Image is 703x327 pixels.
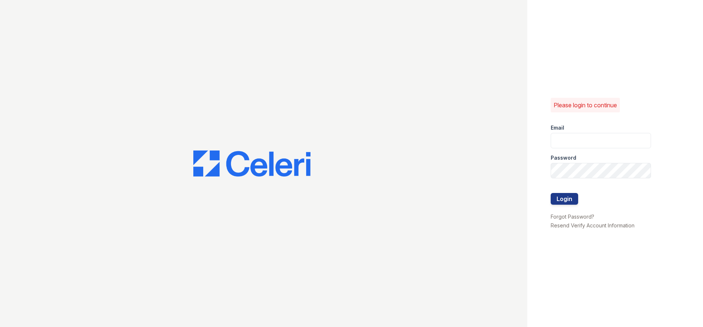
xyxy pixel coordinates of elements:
img: CE_Logo_Blue-a8612792a0a2168367f1c8372b55b34899dd931a85d93a1a3d3e32e68fde9ad4.png [193,151,310,177]
p: Please login to continue [554,101,617,109]
a: Resend Verify Account Information [551,222,635,228]
button: Login [551,193,578,205]
a: Forgot Password? [551,213,594,220]
label: Password [551,154,576,161]
label: Email [551,124,564,131]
